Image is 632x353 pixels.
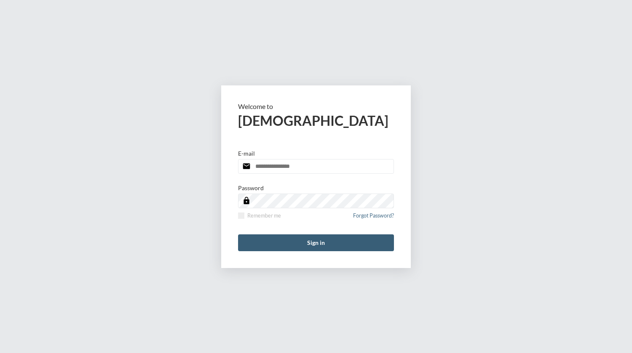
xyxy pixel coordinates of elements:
[238,150,255,157] p: E-mail
[238,112,394,129] h2: [DEMOGRAPHIC_DATA]
[238,102,394,110] p: Welcome to
[238,212,281,219] label: Remember me
[238,184,264,191] p: Password
[353,212,394,224] a: Forgot Password?
[238,234,394,251] button: Sign in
